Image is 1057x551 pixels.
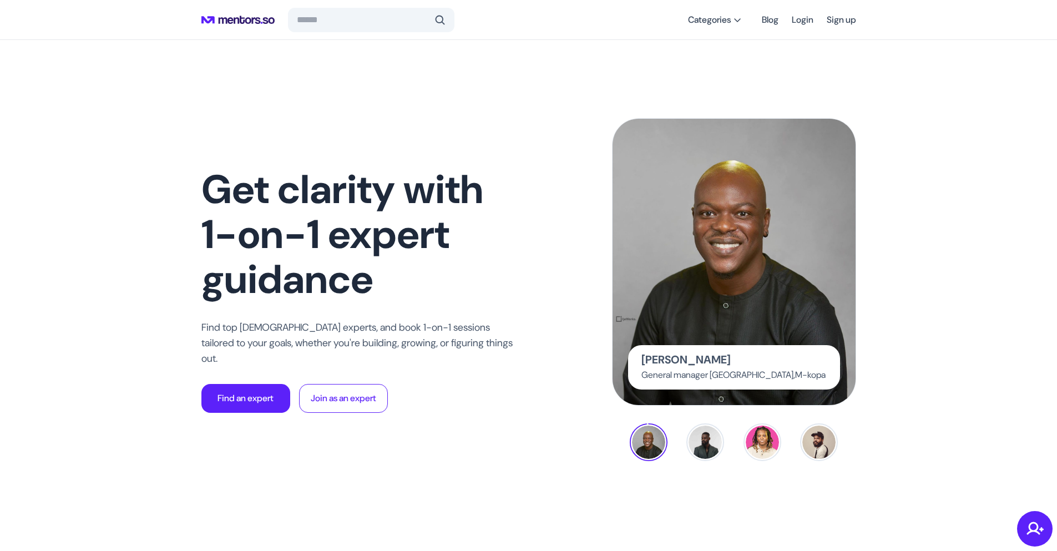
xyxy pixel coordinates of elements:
img: TU [689,426,722,459]
img: Babajide Duroshola [613,119,856,405]
button: AS [800,423,838,461]
img: PE [746,426,779,459]
button: BA [630,423,667,461]
p: Find top [DEMOGRAPHIC_DATA] experts, and book 1-on-1 sessions tailored to your goals, whether you... [201,320,523,366]
p: General manager [GEOGRAPHIC_DATA] M-kopa [641,370,827,381]
p: Join as an expert [311,392,376,405]
button: PE [744,423,781,461]
span: , [793,369,795,381]
a: Sign up [827,10,856,30]
button: Join as an expert [299,384,388,413]
button: Find an expert [201,384,290,413]
a: Blog [762,10,778,30]
p: [PERSON_NAME] [641,354,731,365]
button: TU [686,423,724,461]
a: Login [792,10,813,30]
img: AS [802,426,836,459]
p: Find an expert [218,392,274,405]
button: Categories [681,10,749,30]
h1: Get clarity with 1-on-1 expert guidance [201,167,523,302]
img: BA [632,426,665,459]
span: Categories [688,14,731,26]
